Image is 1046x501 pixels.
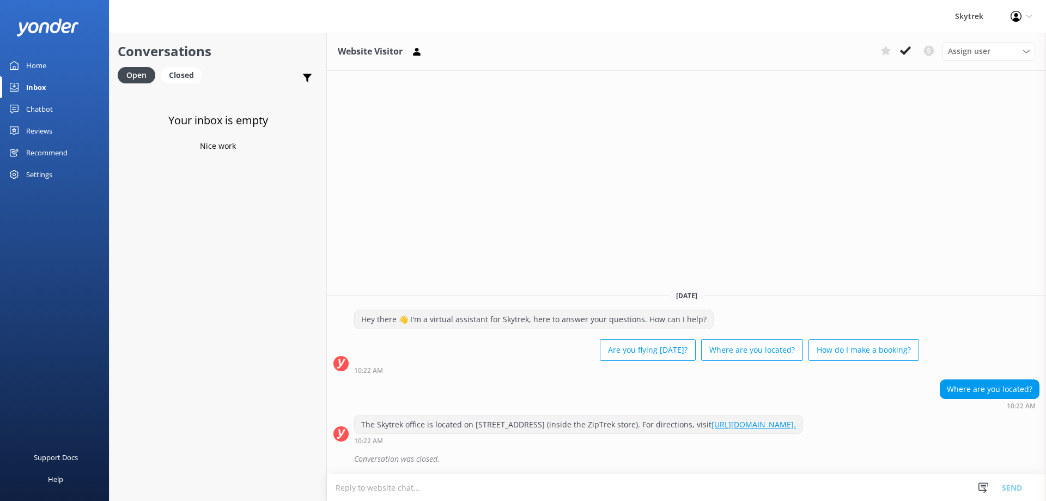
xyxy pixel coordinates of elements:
span: [DATE] [670,291,704,300]
div: Settings [26,164,52,185]
h3: Your inbox is empty [168,112,268,129]
strong: 10:22 AM [354,367,383,374]
div: Chatbot [26,98,53,120]
h3: Website Visitor [338,45,403,59]
img: yonder-white-logo.png [16,19,79,37]
div: Assign User [942,43,1035,60]
div: Inbox [26,76,46,98]
button: Are you flying [DATE]? [600,339,696,361]
div: Recommend [26,142,68,164]
div: Reviews [26,120,52,142]
div: Oct 02 2025 10:22am (UTC +13:00) Pacific/Auckland [940,402,1039,409]
h2: Conversations [118,41,318,62]
div: Where are you located? [940,380,1039,399]
div: Closed [161,67,202,83]
strong: 10:22 AM [1007,403,1036,409]
strong: 10:22 AM [354,438,383,444]
div: The Skytrek office is located on [STREET_ADDRESS] (inside the ZipTrek store). For directions, visit [355,415,802,434]
div: Conversation was closed. [354,450,1039,468]
div: Hey there 👋 I'm a virtual assistant for Skytrek, here to answer your questions. How can I help? [355,310,713,329]
div: Oct 02 2025 10:22am (UTC +13:00) Pacific/Auckland [354,437,803,444]
div: Oct 02 2025 10:22am (UTC +13:00) Pacific/Auckland [354,366,919,374]
button: Where are you located? [701,339,803,361]
div: Open [118,67,155,83]
div: Support Docs [34,446,78,468]
span: Assign user [948,45,990,57]
a: [URL][DOMAIN_NAME]. [711,419,796,430]
a: Open [118,69,161,81]
div: Home [26,55,46,76]
button: How do I make a booking? [808,339,919,361]
p: Nice work [200,140,236,152]
a: Closed [161,69,208,81]
div: 2025-10-01T21:30:03.282 [333,450,1039,468]
div: Help [48,468,63,490]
